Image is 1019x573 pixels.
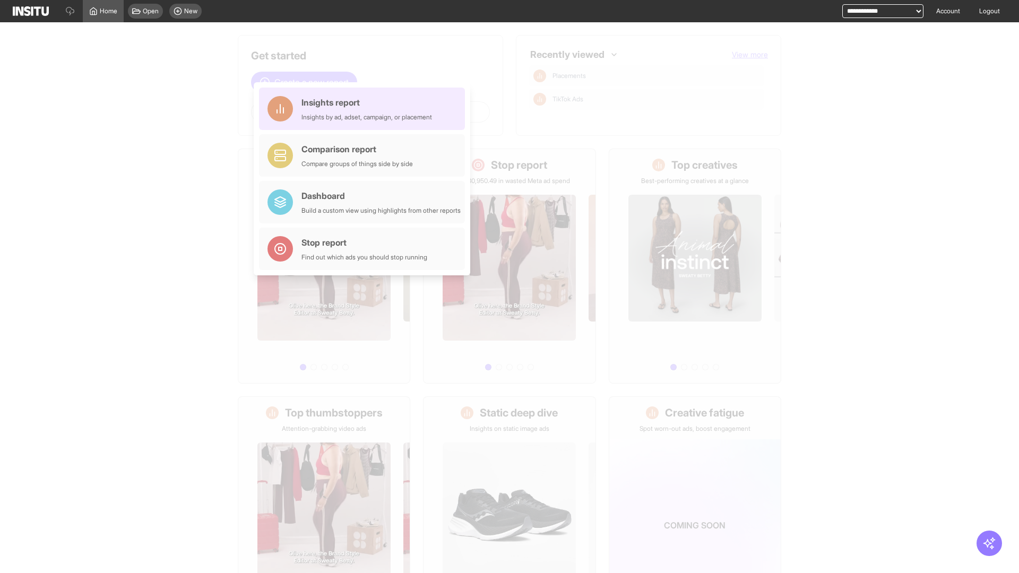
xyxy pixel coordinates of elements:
[13,6,49,16] img: Logo
[184,7,197,15] span: New
[301,206,461,215] div: Build a custom view using highlights from other reports
[301,160,413,168] div: Compare groups of things side by side
[301,236,427,249] div: Stop report
[100,7,117,15] span: Home
[301,96,432,109] div: Insights report
[143,7,159,15] span: Open
[301,113,432,121] div: Insights by ad, adset, campaign, or placement
[301,253,427,262] div: Find out which ads you should stop running
[301,143,413,155] div: Comparison report
[301,189,461,202] div: Dashboard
